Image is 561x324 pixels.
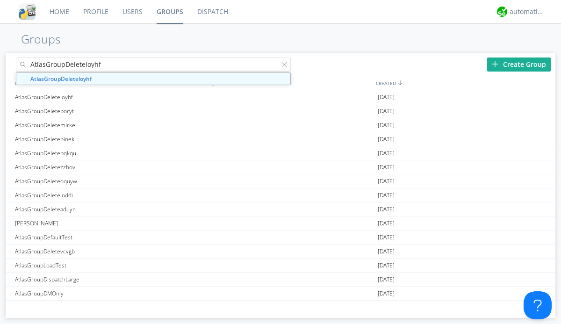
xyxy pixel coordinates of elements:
div: AtlasGroupDeletezzhov [13,160,193,174]
div: CREATED [374,76,555,90]
span: [DATE] [378,188,395,202]
a: AtlasGroupDeleteboryt[DATE] [6,104,555,118]
div: GROUPS [13,76,190,90]
div: AtlasGroupMessageArchive [13,301,193,314]
div: AtlasGroupDMOnly [13,287,193,300]
a: AtlasGroupDeleteloyhf[DATE] [6,90,555,104]
span: [DATE] [378,104,395,118]
div: AtlasGroupDeletemlrke [13,118,193,132]
span: [DATE] [378,245,395,259]
div: automation+atlas [510,7,545,16]
span: [DATE] [378,230,395,245]
div: AtlasGroupDeleteboryt [13,104,193,118]
iframe: Toggle Customer Support [524,291,552,319]
a: [PERSON_NAME][DATE] [6,216,555,230]
a: AtlasGroupDeletebinek[DATE] [6,132,555,146]
a: AtlasGroupDeleteaduyn[DATE] [6,202,555,216]
span: [DATE] [378,259,395,273]
span: [DATE] [378,174,395,188]
div: [PERSON_NAME] [13,216,193,230]
a: AtlasGroupMessageArchive[DATE] [6,301,555,315]
input: Search groups [16,58,291,72]
a: AtlasGroupDeletepqkqu[DATE] [6,146,555,160]
span: [DATE] [378,273,395,287]
a: AtlasGroupDMOnly[DATE] [6,287,555,301]
div: AtlasGroupDeleteloyhf [13,90,193,104]
a: AtlasGroupDeleteoquyw[DATE] [6,174,555,188]
span: [DATE] [378,118,395,132]
span: [DATE] [378,216,395,230]
a: AtlasGroupDeletemlrke[DATE] [6,118,555,132]
span: [DATE] [378,287,395,301]
a: AtlasGroupDeletezzhov[DATE] [6,160,555,174]
span: [DATE] [378,132,395,146]
a: AtlasGroupLoadTest[DATE] [6,259,555,273]
div: AtlasGroupDispatchLarge [13,273,193,286]
a: AtlasGroupDispatchLarge[DATE] [6,273,555,287]
div: AtlasGroupDeleteoquyw [13,174,193,188]
div: AtlasGroupLoadTest [13,259,193,272]
span: [DATE] [378,146,395,160]
img: plus.svg [492,61,498,67]
strong: AtlasGroupDeleteloyhf [30,75,92,83]
div: AtlasGroupDeletebinek [13,132,193,146]
a: AtlasGroupDeleteloddi[DATE] [6,188,555,202]
img: cddb5a64eb264b2086981ab96f4c1ba7 [19,3,36,20]
div: Create Group [487,58,551,72]
div: AtlasGroupDeletevcvgb [13,245,193,258]
span: [DATE] [378,202,395,216]
span: [DATE] [378,90,395,104]
a: AtlasGroupDeletevcvgb[DATE] [6,245,555,259]
a: AtlasGroupDefaultTest[DATE] [6,230,555,245]
div: AtlasGroupDeleteaduyn [13,202,193,216]
span: [DATE] [378,301,395,315]
div: AtlasGroupDefaultTest [13,230,193,244]
div: AtlasGroupDeletepqkqu [13,146,193,160]
span: [DATE] [378,160,395,174]
img: d2d01cd9b4174d08988066c6d424eccd [497,7,507,17]
div: AtlasGroupDeleteloddi [13,188,193,202]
